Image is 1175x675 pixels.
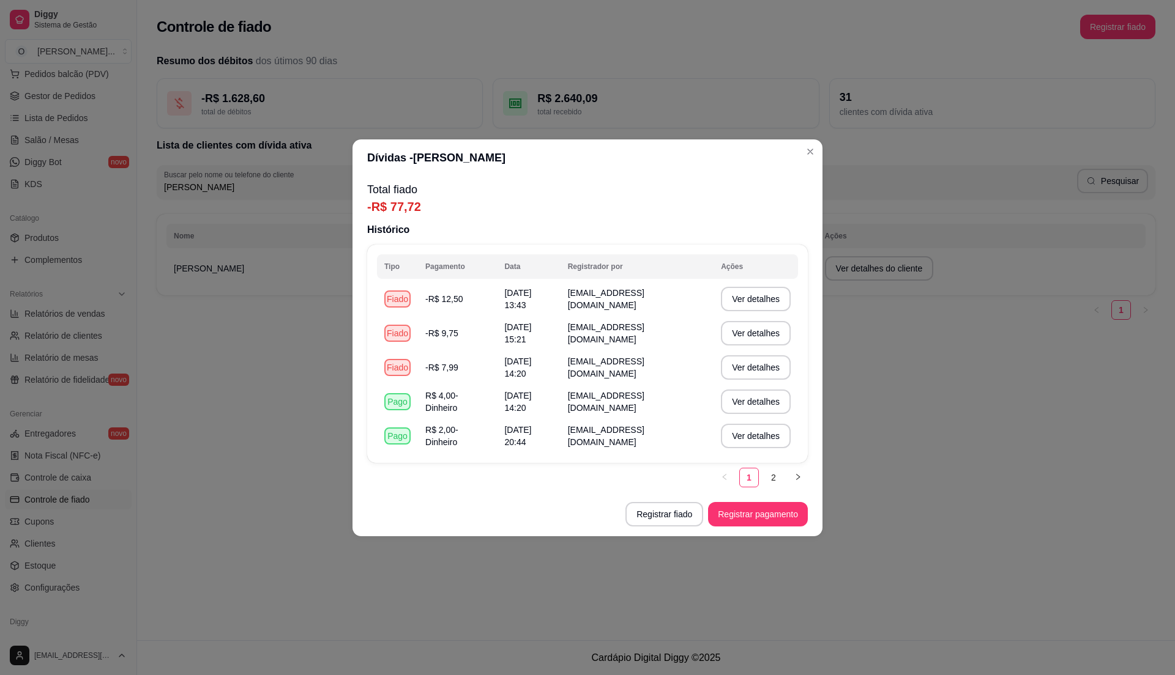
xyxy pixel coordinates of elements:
[721,389,791,414] button: Ver detalhes
[708,502,808,526] button: Registrar pagamento
[418,316,497,350] td: -R$ 9,75
[788,468,808,487] li: Next Page
[625,502,703,526] button: Registrar fiado
[721,473,728,481] span: left
[561,254,714,279] th: Registrador por
[739,468,759,487] li: 1
[568,425,644,447] span: [EMAIL_ADDRESS][DOMAIN_NAME]
[794,473,802,481] span: right
[568,391,644,413] span: [EMAIL_ADDRESS][DOMAIN_NAME]
[418,419,497,453] td: R$ 2,00 - Dinheiro
[721,287,791,311] button: Ver detalhes
[800,142,820,161] button: Close
[714,254,798,279] th: Ações
[497,254,560,279] th: Data
[384,325,411,342] div: Fiado
[367,198,808,215] p: -R$ 77,72
[568,288,644,310] span: [EMAIL_ADDRESS][DOMAIN_NAME]
[715,468,734,487] button: left
[504,356,531,378] span: [DATE] 14:20
[764,468,783,487] a: 2
[788,468,808,487] button: right
[504,288,531,310] span: [DATE] 13:43
[384,359,411,376] div: Fiado
[384,393,411,410] div: Pago
[418,385,497,419] td: R$ 4,00 - Dinheiro
[384,427,411,444] div: Pago
[715,468,734,487] li: Previous Page
[740,468,758,487] a: 1
[384,290,411,308] div: Fiado
[504,322,531,344] span: [DATE] 15:21
[504,391,531,413] span: [DATE] 14:20
[418,350,497,385] td: -R$ 7,99
[367,181,808,198] p: Total fiado
[721,321,791,345] button: Ver detalhes
[721,355,791,380] button: Ver detalhes
[568,356,644,378] span: [EMAIL_ADDRESS][DOMAIN_NAME]
[418,282,497,316] td: -R$ 12,50
[367,223,808,237] p: Histórico
[418,254,497,279] th: Pagamento
[568,322,644,344] span: [EMAIL_ADDRESS][DOMAIN_NAME]
[764,468,783,487] li: 2
[352,139,822,176] header: Dívidas - [PERSON_NAME]
[504,425,531,447] span: [DATE] 20:44
[377,254,418,279] th: Tipo
[721,424,791,448] button: Ver detalhes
